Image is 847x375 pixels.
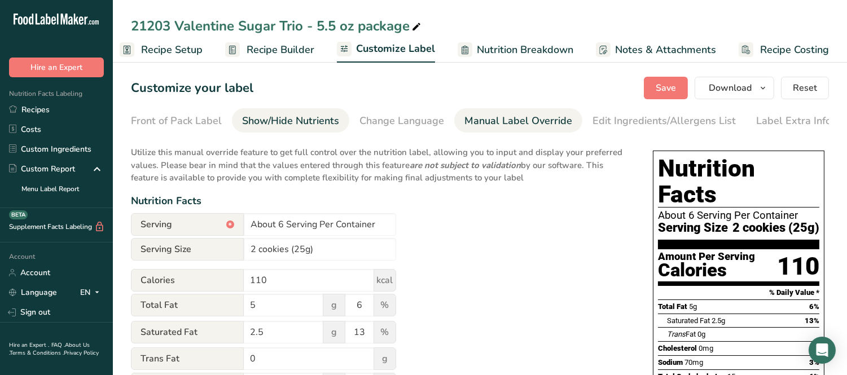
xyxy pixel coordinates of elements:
[699,344,713,352] span: 0mg
[51,341,65,349] a: FAQ .
[656,81,676,95] span: Save
[10,349,64,357] a: Terms & Conditions .
[732,221,819,235] span: 2 cookies (25g)
[695,77,774,99] button: Download
[131,213,244,236] span: Serving
[697,330,705,338] span: 0g
[131,193,630,209] div: Nutrition Facts
[667,330,696,338] span: Fat
[120,37,203,63] a: Recipe Setup
[712,316,725,325] span: 2.5g
[658,302,687,311] span: Total Fat
[225,37,314,63] a: Recipe Builder
[684,358,703,367] span: 70mg
[458,37,573,63] a: Nutrition Breakdown
[9,163,75,175] div: Custom Report
[131,269,244,292] span: Calories
[356,41,435,56] span: Customize Label
[689,302,697,311] span: 5g
[658,262,755,279] div: Calories
[667,316,710,325] span: Saturated Fat
[131,294,244,316] span: Total Fat
[658,210,819,221] div: About 6 Serving Per Container
[805,316,819,325] span: 13%
[131,347,244,370] span: Trans Fat
[667,330,686,338] i: Trans
[760,42,829,58] span: Recipe Costing
[131,16,423,36] div: 21203 Valentine Sugar Trio - 5.5 oz package
[658,156,819,208] h1: Nutrition Facts
[323,294,345,316] span: g
[793,81,817,95] span: Reset
[64,349,99,357] a: Privacy Policy
[374,269,396,292] span: kcal
[131,139,630,184] p: Utilize this manual override feature to get full control over the nutrition label, allowing you t...
[9,341,90,357] a: About Us .
[410,160,521,171] b: are not subject to validation
[477,42,573,58] span: Nutrition Breakdown
[374,294,396,316] span: %
[9,58,104,77] button: Hire an Expert
[756,113,831,129] div: Label Extra Info
[809,337,836,364] div: Open Intercom Messenger
[337,36,435,63] a: Customize Label
[374,347,396,370] span: g
[9,341,49,349] a: Hire an Expert .
[9,283,57,302] a: Language
[131,238,244,261] span: Serving Size
[593,113,736,129] div: Edit Ingredients/Allergens List
[242,113,339,129] div: Show/Hide Nutrients
[739,37,829,63] a: Recipe Costing
[781,77,829,99] button: Reset
[658,286,819,299] section: % Daily Value *
[131,79,253,98] h1: Customize your label
[709,81,752,95] span: Download
[658,344,697,352] span: Cholesterol
[247,42,314,58] span: Recipe Builder
[80,286,104,299] div: EN
[9,210,28,219] div: BETA
[464,113,572,129] div: Manual Label Override
[141,42,203,58] span: Recipe Setup
[658,221,728,235] span: Serving Size
[323,321,345,343] span: g
[596,37,716,63] a: Notes & Attachments
[615,42,716,58] span: Notes & Attachments
[644,77,688,99] button: Save
[131,321,244,343] span: Saturated Fat
[131,113,222,129] div: Front of Pack Label
[359,113,444,129] div: Change Language
[809,302,819,311] span: 6%
[658,252,755,262] div: Amount Per Serving
[809,358,819,367] span: 3%
[777,252,819,281] div: 110
[374,321,396,343] span: %
[658,358,683,367] span: Sodium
